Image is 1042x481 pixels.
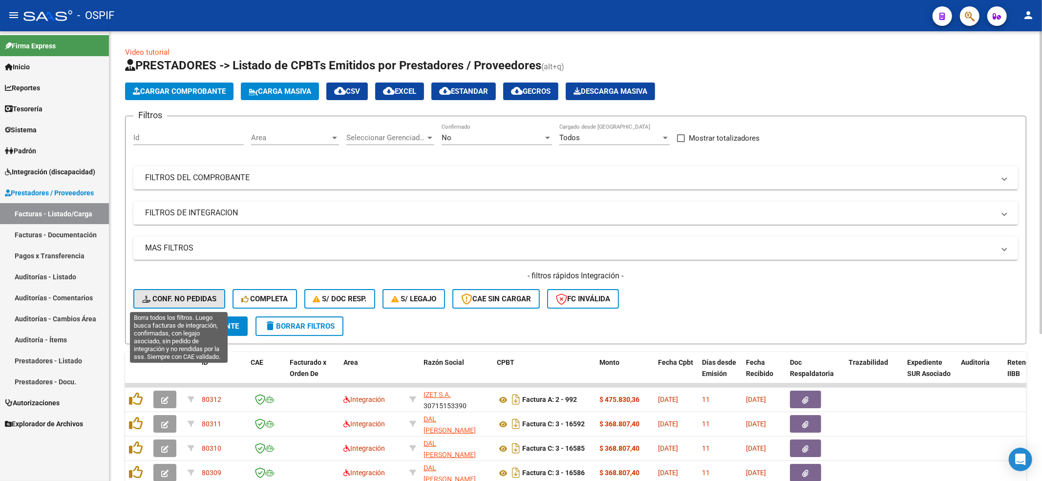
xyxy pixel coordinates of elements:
datatable-header-cell: CPBT [493,352,595,395]
strong: Factura A: 2 - 992 [522,396,577,404]
h3: Filtros [133,108,167,122]
span: Gecros [511,87,551,96]
span: 11 [702,420,710,428]
span: Cargar Comprobante [133,87,226,96]
datatable-header-cell: Fecha Recibido [742,352,786,395]
span: Razón Social [424,358,464,366]
span: Carga Masiva [249,87,311,96]
span: Firma Express [5,41,56,51]
span: 80312 [202,396,221,403]
span: CSV [334,87,360,96]
datatable-header-cell: Area [340,352,405,395]
span: EXCEL [383,87,416,96]
datatable-header-cell: CAE [247,352,286,395]
datatable-header-cell: Razón Social [420,352,493,395]
strong: $ 368.807,40 [599,420,639,428]
button: Borrar Filtros [255,316,343,336]
mat-icon: person [1022,9,1034,21]
strong: Factura C: 3 - 16586 [522,469,585,477]
span: CAE SIN CARGAR [461,294,531,303]
span: Expediente SUR Asociado [907,358,951,377]
button: Descarga Masiva [566,83,655,100]
button: EXCEL [375,83,424,100]
span: (alt+q) [541,62,564,71]
i: Descargar documento [510,416,522,432]
button: Buscar Comprobante [133,316,248,336]
mat-panel-title: FILTROS DE INTEGRACION [145,208,995,218]
mat-icon: cloud_download [334,85,346,97]
span: [DATE] [746,396,766,403]
span: [DATE] [658,469,678,477]
span: [DATE] [746,444,766,452]
span: Explorador de Archivos [5,418,83,429]
div: 30715153390 [424,389,489,410]
span: Seleccionar Gerenciador [346,133,425,142]
datatable-header-cell: Fecha Cpbt [654,352,698,395]
span: Facturado x Orden De [290,358,326,377]
span: Sistema [5,125,37,135]
span: [DATE] [746,469,766,477]
span: Estandar [439,87,488,96]
mat-panel-title: MAS FILTROS [145,243,995,253]
strong: $ 368.807,40 [599,444,639,452]
mat-expansion-panel-header: FILTROS DE INTEGRACION [133,201,1018,225]
span: PRESTADORES -> Listado de CPBTs Emitidos por Prestadores / Proveedores [125,59,541,72]
span: Area [343,358,358,366]
i: Descargar documento [510,440,522,456]
strong: $ 475.830,36 [599,396,639,403]
button: S/ Doc Resp. [304,289,376,309]
button: CSV [326,83,368,100]
span: Retencion IIBB [1007,358,1039,377]
div: 23046436164 [424,438,489,459]
span: Tesorería [5,104,43,114]
span: Reportes [5,83,40,93]
button: S/ legajo [383,289,445,309]
span: FC Inválida [556,294,610,303]
span: [DATE] [658,444,678,452]
span: Integración (discapacidad) [5,167,95,177]
datatable-header-cell: Días desde Emisión [698,352,742,395]
span: S/ legajo [391,294,436,303]
datatable-header-cell: Monto [595,352,654,395]
span: Completa [241,294,288,303]
button: FC Inválida [547,289,619,309]
span: CAE [251,358,263,366]
mat-icon: cloud_download [383,85,395,97]
strong: Factura C: 3 - 16585 [522,445,585,453]
button: CAE SIN CARGAR [452,289,540,309]
mat-expansion-panel-header: MAS FILTROS [133,236,1018,260]
span: [DATE] [658,396,678,403]
span: Area [251,133,330,142]
span: 80310 [202,444,221,452]
mat-icon: delete [264,320,276,332]
button: Gecros [503,83,558,100]
button: Cargar Comprobante [125,83,234,100]
span: 11 [702,444,710,452]
span: Integración [343,444,385,452]
datatable-header-cell: Trazabilidad [845,352,903,395]
span: Trazabilidad [849,358,888,366]
span: [DATE] [658,420,678,428]
i: Descargar documento [510,392,522,407]
strong: $ 368.807,40 [599,469,639,477]
button: Conf. no pedidas [133,289,225,309]
span: Integración [343,420,385,428]
datatable-header-cell: Doc Respaldatoria [786,352,845,395]
button: Estandar [431,83,496,100]
span: 11 [702,469,710,477]
span: Todos [559,133,580,142]
mat-expansion-panel-header: FILTROS DEL COMPROBANTE [133,166,1018,189]
span: Fecha Cpbt [658,358,693,366]
span: ID [202,358,208,366]
span: Buscar Comprobante [142,322,239,331]
span: 80309 [202,469,221,477]
strong: Factura C: 3 - 16592 [522,420,585,428]
span: Monto [599,358,619,366]
app-download-masive: Descarga masiva de comprobantes (adjuntos) [566,83,655,100]
span: DAL [PERSON_NAME] [424,439,476,459]
span: Inicio [5,62,30,72]
div: Open Intercom Messenger [1009,448,1032,471]
span: Fecha Recibido [746,358,773,377]
span: Auditoria [961,358,990,366]
datatable-header-cell: Auditoria [957,352,1003,395]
